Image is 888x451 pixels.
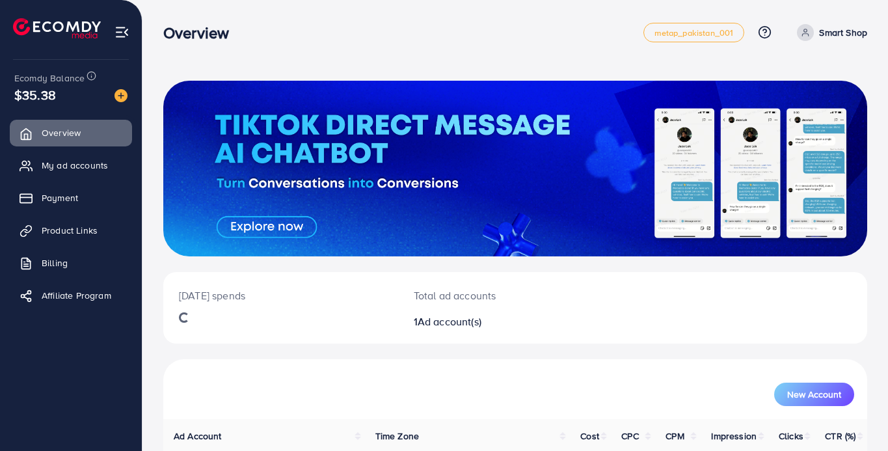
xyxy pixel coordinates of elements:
[114,89,128,102] img: image
[42,224,98,237] span: Product Links
[711,430,757,443] span: Impression
[10,120,132,146] a: Overview
[42,191,78,204] span: Payment
[825,430,855,443] span: CTR (%)
[10,217,132,243] a: Product Links
[174,430,222,443] span: Ad Account
[163,23,239,42] h3: Overview
[42,126,81,139] span: Overview
[14,72,85,85] span: Ecomdy Balance
[666,430,684,443] span: CPM
[418,314,481,329] span: Ad account(s)
[10,152,132,178] a: My ad accounts
[787,390,841,399] span: New Account
[10,282,132,308] a: Affiliate Program
[414,316,559,328] h2: 1
[621,430,638,443] span: CPC
[42,256,68,269] span: Billing
[414,288,559,303] p: Total ad accounts
[10,185,132,211] a: Payment
[779,430,803,443] span: Clicks
[792,24,867,41] a: Smart Shop
[774,383,854,406] button: New Account
[42,289,111,302] span: Affiliate Program
[179,288,383,303] p: [DATE] spends
[819,25,867,40] p: Smart Shop
[114,25,129,40] img: menu
[13,18,101,38] img: logo
[654,29,734,37] span: metap_pakistan_001
[375,430,419,443] span: Time Zone
[643,23,745,42] a: metap_pakistan_001
[14,85,56,104] span: $35.38
[10,250,132,276] a: Billing
[580,430,599,443] span: Cost
[42,159,108,172] span: My ad accounts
